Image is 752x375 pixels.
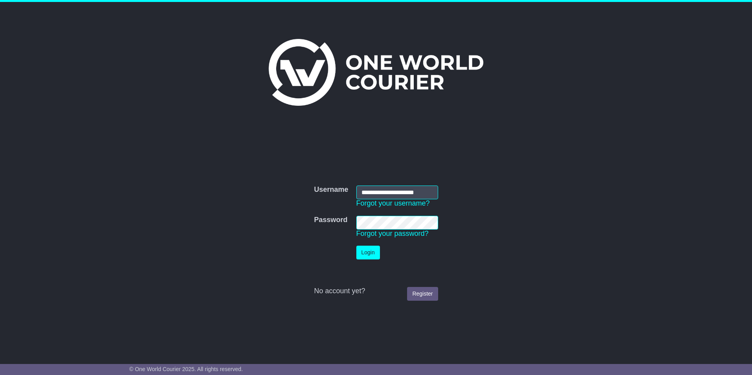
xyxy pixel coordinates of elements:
a: Forgot your username? [356,199,430,207]
a: Register [407,287,438,301]
button: Login [356,246,380,259]
div: No account yet? [314,287,438,296]
label: Password [314,216,347,224]
a: Forgot your password? [356,230,429,237]
span: © One World Courier 2025. All rights reserved. [129,366,243,372]
label: Username [314,186,348,194]
img: One World [269,39,483,106]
